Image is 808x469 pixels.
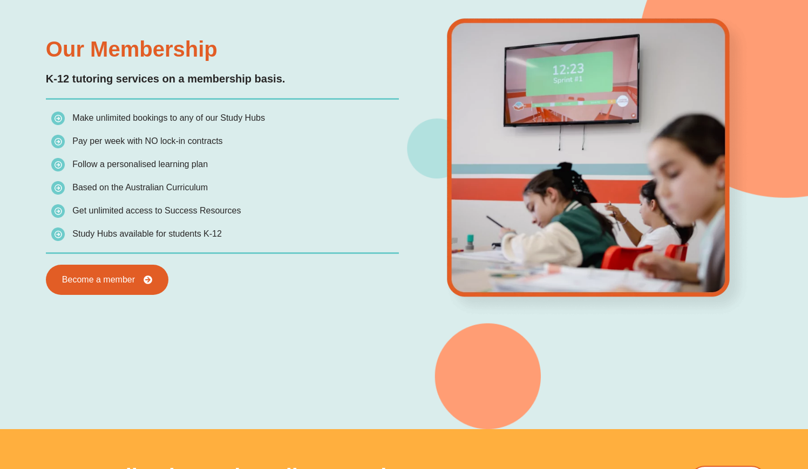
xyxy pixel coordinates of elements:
p: K-12 tutoring services on a membership basis. [46,71,399,87]
h3: Our Membership [46,38,399,60]
span: Pay per week with NO lock-in contracts [72,136,222,146]
img: icon-list.png [51,204,65,218]
span: Make unlimited bookings to any of our Study Hubs [72,113,265,122]
span: Study Hubs available for students K-12 [72,229,222,238]
img: icon-list.png [51,181,65,195]
a: Become a member [46,265,168,295]
span: Get unlimited access to Success Resources [72,206,241,215]
span: Based on the Australian Curriculum [72,183,208,192]
img: icon-list.png [51,227,65,241]
img: icon-list.png [51,135,65,148]
span: Become a member [62,275,135,284]
img: icon-list.png [51,158,65,171]
span: Follow a personalised learning plan [72,160,208,169]
iframe: Chat Widget [623,347,808,469]
img: icon-list.png [51,112,65,125]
